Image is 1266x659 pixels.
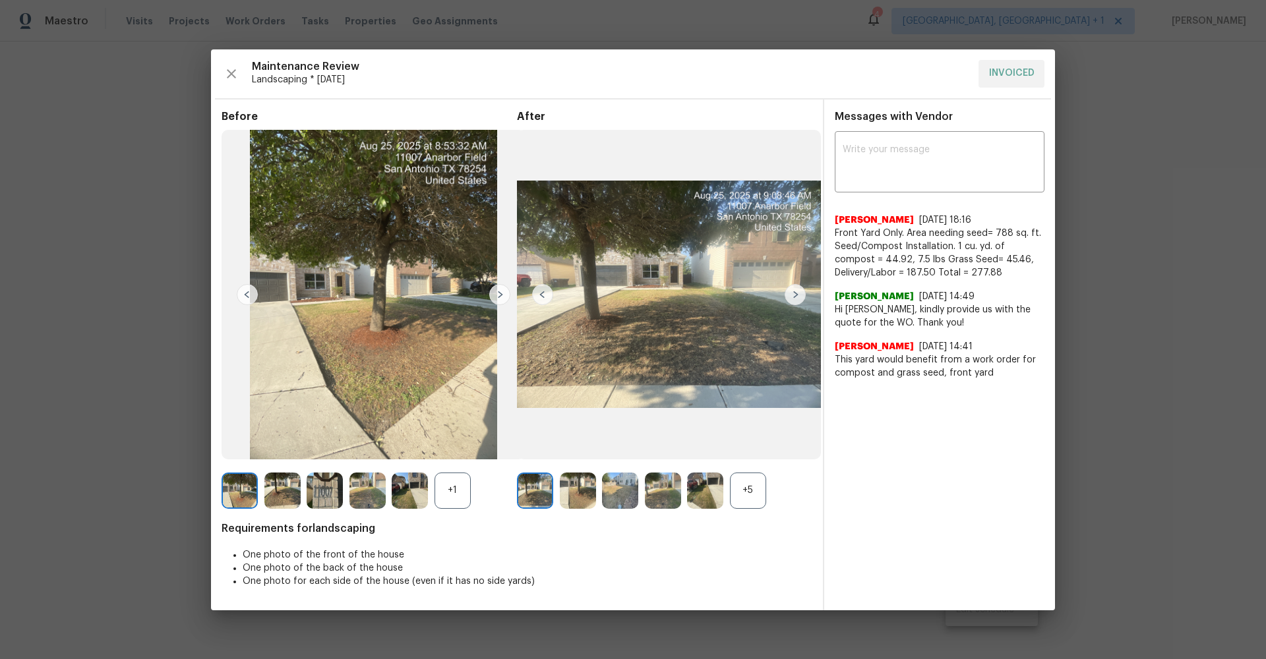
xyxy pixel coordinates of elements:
span: Front Yard Only. Area needing seed= 788 sq. ft. Seed/Compost Installation. 1 cu. yd. of compost =... [835,227,1044,279]
div: +1 [435,473,471,509]
li: One photo of the back of the house [243,561,812,575]
li: One photo of the front of the house [243,548,812,561]
img: left-chevron-button-url [237,284,258,305]
span: [PERSON_NAME] [835,340,914,353]
span: Maintenance Review [252,60,968,73]
img: right-chevron-button-url [489,284,510,305]
span: [DATE] 14:49 [919,292,975,301]
img: left-chevron-button-url [532,284,553,305]
div: +5 [730,473,766,509]
li: One photo for each side of the house (even if it has no side yards) [243,575,812,588]
span: This yard would benefit from a work order for compost and grass seed, front yard [835,353,1044,380]
span: [DATE] 14:41 [919,342,973,351]
span: [PERSON_NAME] [835,214,914,227]
span: Messages with Vendor [835,111,953,122]
img: right-chevron-button-url [785,284,806,305]
span: After [517,110,812,123]
span: Before [222,110,517,123]
span: [DATE] 18:16 [919,215,971,225]
span: Landscaping * [DATE] [252,73,968,86]
span: Requirements for landscaping [222,522,812,535]
span: [PERSON_NAME] [835,290,914,303]
span: Hi [PERSON_NAME], kindly provide us with the quote for the WO. Thank you! [835,303,1044,329]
